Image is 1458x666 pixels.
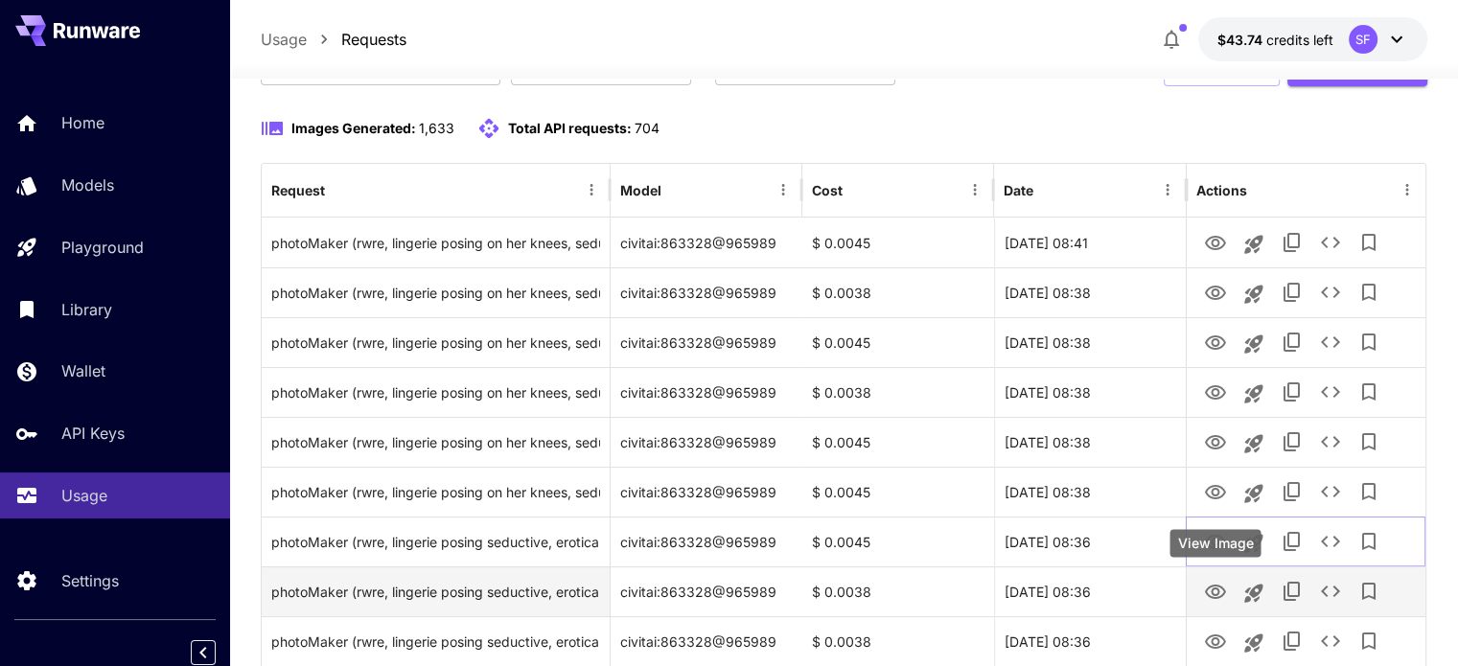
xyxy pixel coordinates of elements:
button: Add to library [1350,522,1388,561]
button: $43.73586SF [1198,17,1427,61]
button: See details [1311,223,1350,262]
div: Click to copy prompt [271,418,600,467]
button: See details [1311,273,1350,311]
button: Add to library [1350,572,1388,610]
a: Usage [261,28,307,51]
button: Launch in playground [1235,425,1273,463]
div: civitai:863328@965989 [611,417,802,467]
p: Usage [61,484,107,507]
div: $ 0.0038 [802,267,994,317]
button: See details [1311,622,1350,660]
div: Date [1004,182,1033,198]
button: See details [1311,323,1350,361]
p: Wallet [61,359,105,382]
button: Copy TaskUUID [1273,223,1311,262]
button: Launch in playground [1235,275,1273,313]
div: Click to copy prompt [271,517,600,566]
span: $43.74 [1217,32,1266,48]
button: Copy TaskUUID [1273,522,1311,561]
button: View Image [1196,322,1235,361]
p: Playground [61,236,144,259]
button: View Image [1196,372,1235,411]
button: Launch in playground [1235,325,1273,363]
div: Click to copy prompt [271,468,600,517]
div: $ 0.0038 [802,367,994,417]
nav: breadcrumb [261,28,406,51]
button: Launch in playground [1235,524,1273,563]
button: See details [1311,423,1350,461]
p: Settings [61,569,119,592]
div: 25 Aug, 2025 08:38 [994,317,1186,367]
button: View Image [1196,471,1235,511]
div: Click to copy prompt [271,567,600,616]
div: 25 Aug, 2025 08:38 [994,267,1186,317]
button: Sort [1035,176,1062,203]
button: Menu [961,176,988,203]
button: Add to library [1350,223,1388,262]
div: Model [620,182,661,198]
a: Requests [341,28,406,51]
div: civitai:863328@965989 [611,367,802,417]
button: View Image [1196,272,1235,311]
button: Sort [327,176,354,203]
div: SF [1349,25,1377,54]
div: 25 Aug, 2025 08:36 [994,517,1186,566]
div: civitai:863328@965989 [611,616,802,666]
button: View Image [1196,571,1235,610]
button: Copy TaskUUID [1273,423,1311,461]
div: $ 0.0045 [802,517,994,566]
div: civitai:863328@965989 [611,218,802,267]
span: Images Generated: [291,120,416,136]
button: Copy TaskUUID [1273,373,1311,411]
div: $ 0.0045 [802,467,994,517]
div: civitai:863328@965989 [611,317,802,367]
div: civitai:863328@965989 [611,267,802,317]
button: Add to library [1350,622,1388,660]
div: $43.73586 [1217,30,1333,50]
div: civitai:863328@965989 [611,467,802,517]
button: View Image [1196,422,1235,461]
button: Launch in playground [1235,474,1273,513]
p: API Keys [61,422,125,445]
div: Click to copy prompt [271,318,600,367]
span: 1,633 [419,120,454,136]
div: 25 Aug, 2025 08:36 [994,566,1186,616]
div: Click to copy prompt [271,268,600,317]
div: 25 Aug, 2025 08:38 [994,467,1186,517]
div: Actions [1196,182,1247,198]
button: Add to library [1350,373,1388,411]
p: Library [61,298,112,321]
div: $ 0.0038 [802,566,994,616]
button: Launch in playground [1235,624,1273,662]
div: civitai:863328@965989 [611,566,802,616]
button: Copy TaskUUID [1273,622,1311,660]
button: View Image [1196,621,1235,660]
button: Menu [770,176,797,203]
button: Copy TaskUUID [1273,273,1311,311]
button: Add to library [1350,423,1388,461]
button: Launch in playground [1235,574,1273,612]
div: $ 0.0045 [802,417,994,467]
button: Menu [1154,176,1181,203]
button: Menu [578,176,605,203]
div: $ 0.0045 [802,317,994,367]
button: Launch in playground [1235,375,1273,413]
p: Models [61,173,114,196]
p: Home [61,111,104,134]
button: Menu [1394,176,1421,203]
button: Sort [663,176,690,203]
div: 25 Aug, 2025 08:38 [994,417,1186,467]
div: Click to copy prompt [271,617,600,666]
button: See details [1311,373,1350,411]
button: See details [1311,522,1350,561]
button: Add to library [1350,323,1388,361]
div: civitai:863328@965989 [611,517,802,566]
div: $ 0.0045 [802,218,994,267]
div: Click to copy prompt [271,368,600,417]
div: Request [271,182,325,198]
button: See details [1311,572,1350,610]
span: credits left [1266,32,1333,48]
button: Launch in playground [1235,225,1273,264]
